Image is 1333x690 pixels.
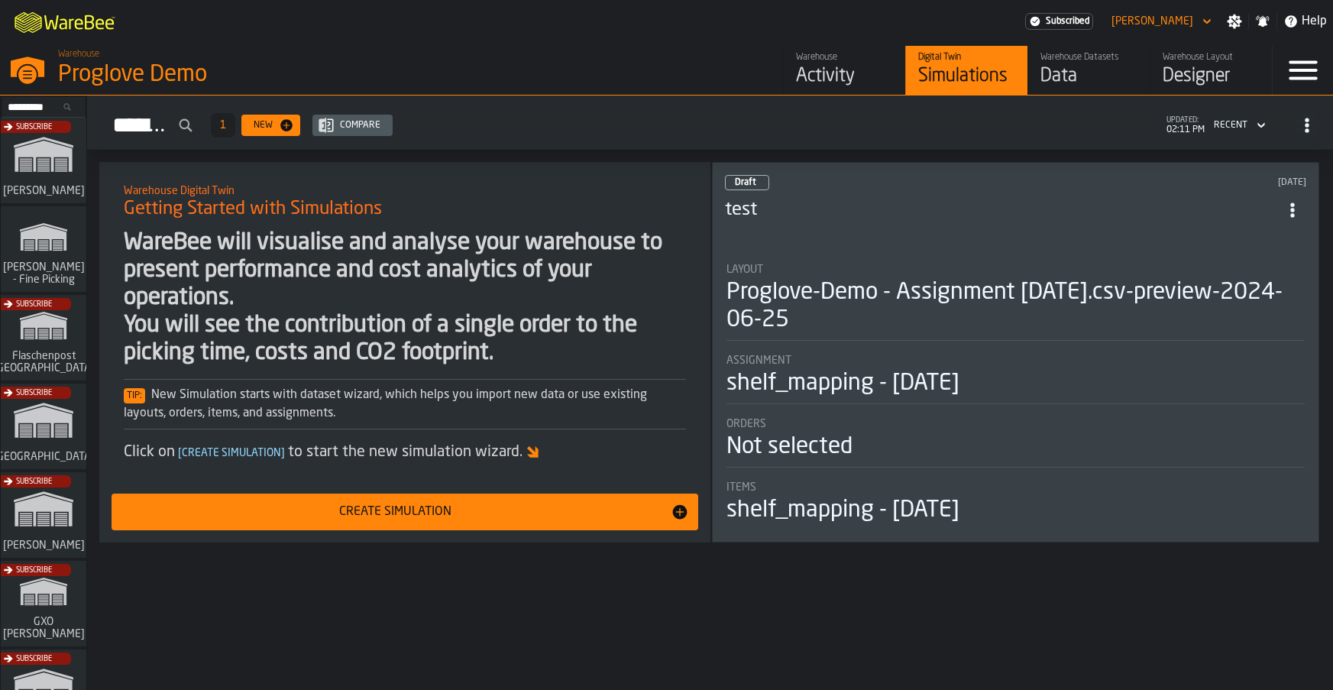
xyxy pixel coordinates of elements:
div: DropdownMenuValue-Sebastian Petruch Petruch [1111,15,1193,28]
label: button-toggle-Menu [1273,46,1333,95]
div: Title [726,355,1305,367]
div: Menu Subscription [1025,13,1093,30]
div: Simulations [918,64,1015,89]
a: link-to-/wh/i/e36b03eb-bea5-40ab-83a2-6422b9ded721/data [1027,46,1150,95]
span: Warehouse [58,49,99,60]
a: link-to-/wh/i/e36b03eb-bea5-40ab-83a2-6422b9ded721/settings/billing [1025,13,1093,30]
div: shelf_mapping - [DATE] [726,497,959,524]
div: DropdownMenuValue-4 [1208,116,1269,134]
div: Not selected [726,433,853,461]
button: button-Compare [312,115,393,136]
span: Layout [726,264,763,276]
div: ItemListCard-DashboardItemContainer [712,162,1320,543]
div: Data [1040,64,1137,89]
div: DropdownMenuValue-Sebastian Petruch Petruch [1105,12,1215,31]
div: Updated: 10/11/2024, 2:09:39 PM Created: 10/11/2024, 2:09:28 PM [1039,177,1306,188]
span: ] [281,448,285,458]
div: status-0 2 [725,175,769,190]
div: ButtonLoadMore-Load More-Prev-First-Last [205,113,241,138]
a: link-to-/wh/i/e36b03eb-bea5-40ab-83a2-6422b9ded721/simulations [905,46,1027,95]
a: link-to-/wh/i/e36b03eb-bea5-40ab-83a2-6422b9ded721/designer [1150,46,1272,95]
h3: test [725,198,1280,222]
button: button-New [241,115,300,136]
span: Getting Started with Simulations [124,197,382,222]
div: Activity [796,64,893,89]
span: Subscribe [16,389,52,397]
div: Proglove Demo [58,61,471,89]
span: Subscribe [16,655,52,663]
span: Orders [726,418,766,430]
section: card-SimulationDashboardCard-draft [725,248,1307,527]
span: Create Simulation [175,448,288,458]
div: Proglove-Demo - Assignment [DATE].csv-preview-2024-06-25 [726,279,1305,334]
label: button-toggle-Notifications [1249,14,1276,29]
div: Click on to start the new simulation wizard. [124,442,686,463]
span: Items [726,481,756,494]
div: Digital Twin [918,52,1015,63]
label: button-toggle-Help [1277,12,1333,31]
div: Title [726,418,1305,430]
div: Warehouse Layout [1163,52,1260,63]
div: stat-Assignment [726,355,1305,404]
span: Subscribe [16,123,52,131]
span: [ [178,448,182,458]
div: Title [726,481,1305,494]
a: link-to-/wh/i/b5402f52-ce28-4f27-b3d4-5c6d76174849/simulations [1,384,86,472]
span: Subscribe [16,566,52,575]
button: button-Create Simulation [112,494,698,530]
span: Help [1302,12,1327,31]
div: Warehouse [796,52,893,63]
a: link-to-/wh/i/baca6aa3-d1fc-43c0-a604-2a1c9d5db74d/simulations [1,561,86,650]
span: 02:11 PM [1166,125,1205,135]
div: Compare [334,120,387,131]
a: link-to-/wh/i/72fe6713-8242-4c3c-8adf-5d67388ea6d5/simulations [1,118,86,206]
span: Subscribed [1046,16,1089,27]
div: shelf_mapping - [DATE] [726,370,959,397]
span: Subscribe [16,300,52,309]
label: button-toggle-Settings [1221,14,1248,29]
span: Draft [735,178,756,187]
h2: button-Simulations [87,96,1333,150]
h2: Sub Title [124,182,686,197]
div: Warehouse Datasets [1040,52,1137,63]
a: link-to-/wh/i/a0d9589e-ccad-4b62-b3a5-e9442830ef7e/simulations [1,295,86,384]
span: Assignment [726,355,791,367]
div: Create Simulation [121,503,671,521]
span: updated: [1166,116,1205,125]
div: stat-Layout [726,264,1305,341]
div: DropdownMenuValue-4 [1214,120,1247,131]
a: link-to-/wh/i/e36b03eb-bea5-40ab-83a2-6422b9ded721/feed/ [783,46,905,95]
span: Subscribe [16,478,52,486]
div: WareBee will visualise and analyse your warehouse to present performance and cost analytics of yo... [124,229,686,367]
div: New Simulation starts with dataset wizard, which helps you import new data or use existing layout... [124,386,686,423]
div: stat-Orders [726,418,1305,468]
a: link-to-/wh/i/48cbecf7-1ea2-4bc9-a439-03d5b66e1a58/simulations [1,206,86,295]
div: stat-Items [726,481,1305,524]
a: link-to-/wh/i/1653e8cc-126b-480f-9c47-e01e76aa4a88/simulations [1,472,86,561]
div: Title [726,264,1305,276]
div: Designer [1163,64,1260,89]
span: Tip: [124,388,145,403]
span: 1 [220,120,226,131]
div: ItemListCard- [99,162,710,543]
div: title-Getting Started with Simulations [112,174,698,229]
div: New [248,120,279,131]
